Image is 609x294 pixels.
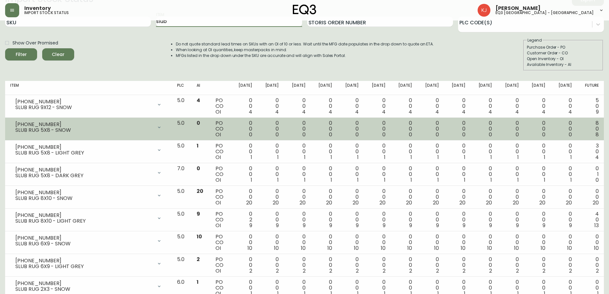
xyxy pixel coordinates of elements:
[274,244,279,252] span: 10
[10,257,167,271] div: [PHONE_NUMBER]SLUB RUG 6X9 - LIGHT GREY
[490,176,492,184] span: 1
[529,98,545,115] div: 0 0
[542,131,545,138] span: 0
[570,176,572,184] span: 1
[515,108,519,115] span: 4
[449,257,465,274] div: 0 0
[197,97,200,104] span: 4
[236,257,252,274] div: 0 0
[449,188,465,206] div: 0 0
[502,143,519,160] div: 0 0
[369,234,385,251] div: 0 0
[594,222,599,229] span: 13
[502,188,519,206] div: 0 0
[316,98,332,115] div: 0 0
[215,108,221,115] span: OI
[516,131,519,138] span: 0
[476,234,492,251] div: 0 0
[15,195,153,201] div: SLUB RUG 8X10 - SNOW
[486,199,492,206] span: 20
[15,105,153,110] div: SLUB RUG 9X12 - SNOW
[342,166,359,183] div: 0 0
[364,81,390,95] th: [DATE]
[215,199,221,206] span: OI
[236,120,252,138] div: 0 0
[436,131,439,138] span: 0
[567,244,572,252] span: 10
[236,188,252,206] div: 0 0
[596,108,599,115] span: 9
[582,120,599,138] div: 8 0
[355,108,359,115] span: 4
[353,199,359,206] span: 20
[422,166,439,183] div: 0 0
[406,199,412,206] span: 20
[449,120,465,138] div: 0 0
[300,199,306,206] span: 20
[10,279,167,293] div: [PHONE_NUMBER]SLUB RUG 2X3 - SNOW
[246,199,252,206] span: 20
[514,244,519,252] span: 10
[15,212,153,218] div: [PHONE_NUMBER]
[422,211,439,228] div: 0 0
[569,131,572,138] span: 0
[197,165,200,172] span: 0
[215,120,225,138] div: PO CO
[556,98,572,115] div: 0 0
[384,176,386,184] span: 1
[410,154,412,161] span: 1
[302,108,306,115] span: 4
[277,154,279,161] span: 1
[15,122,153,127] div: [PHONE_NUMBER]
[489,131,492,138] span: 0
[369,143,385,160] div: 0 0
[396,188,412,206] div: 0 0
[236,211,252,228] div: 0 2
[529,188,545,206] div: 0 0
[172,254,191,277] td: 5.0
[529,166,545,183] div: 0 0
[262,143,279,160] div: 0 0
[407,244,412,252] span: 10
[435,108,439,115] span: 4
[529,143,545,160] div: 0 0
[527,56,600,62] div: Open Inventory - OI
[496,11,594,15] h5: eq3 [GEOGRAPHIC_DATA] - [GEOGRAPHIC_DATA]
[10,211,167,225] div: [PHONE_NUMBER]SLUB RUG 8X10 - LIGHT GREY
[329,131,332,138] span: 0
[369,120,385,138] div: 0 0
[471,81,497,95] th: [DATE]
[379,199,386,206] span: 20
[316,120,332,138] div: 0 0
[289,188,305,206] div: 0 0
[502,98,519,115] div: 0 0
[316,188,332,206] div: 0 0
[42,48,74,60] button: Clear
[582,98,599,115] div: 5 0
[381,244,386,252] span: 10
[215,222,221,229] span: OI
[544,154,545,161] span: 1
[569,222,572,229] span: 9
[172,118,191,140] td: 5.0
[396,234,412,251] div: 0 0
[527,37,543,43] legend: Legend
[249,131,252,138] span: 0
[527,62,600,68] div: Available Inventory - AI
[251,154,252,161] span: 1
[172,81,191,95] th: PLC
[489,222,492,229] span: 9
[517,154,519,161] span: 1
[356,222,359,229] span: 9
[369,211,385,228] div: 0 0
[215,188,225,206] div: PO CO
[556,188,572,206] div: 0 0
[417,81,444,95] th: [DATE]
[236,98,252,115] div: 0 0
[369,98,385,115] div: 0 0
[595,154,599,161] span: 4
[342,257,359,274] div: 0 0
[176,41,434,47] li: Do not quote standard lead times on SKUs with an OI of 10 or less. Wait until the MFG date popula...
[172,140,191,163] td: 5.0
[47,51,69,59] span: Clear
